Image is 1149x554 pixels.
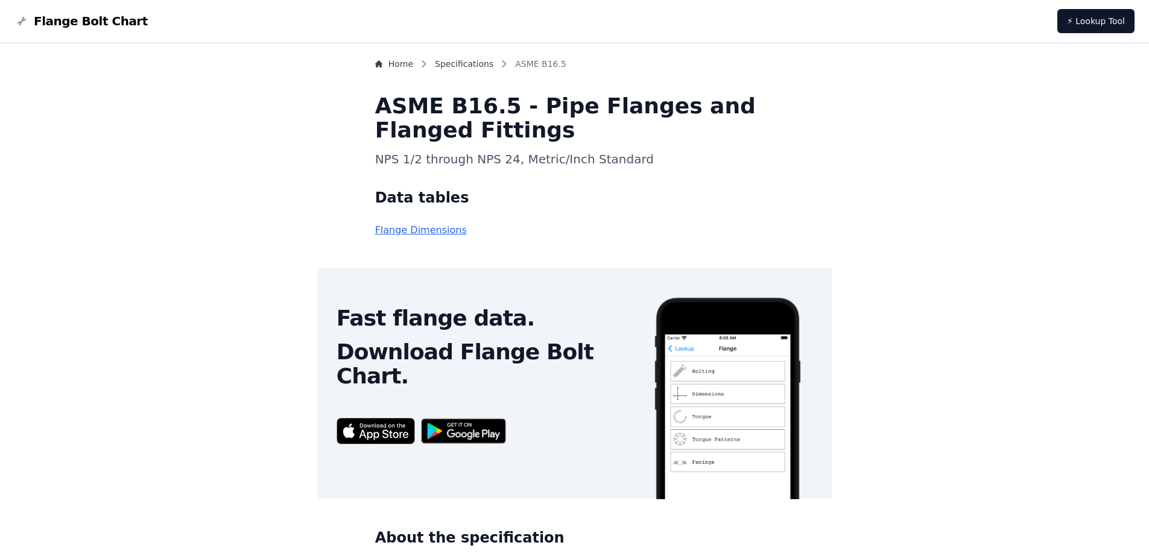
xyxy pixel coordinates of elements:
span: Flange Bolt Chart [34,13,148,30]
a: Flange Dimensions [375,224,467,236]
a: Specifications [435,58,493,70]
h2: Download Flange Bolt Chart. [337,340,633,388]
h2: Fast flange data. [337,306,633,330]
h2: Data tables [375,188,774,207]
nav: Breadcrumb [375,58,774,75]
h1: ASME B16.5 - Pipe Flanges and Flanged Fittings [375,94,774,142]
span: ASME B16.5 [515,58,566,70]
h2: About the specification [375,528,774,547]
a: Home [375,58,413,70]
img: Get it on Google Play [415,412,513,450]
img: App Store badge for the Flange Bolt Chart app [337,418,415,444]
a: ⚡ Lookup Tool [1057,9,1135,33]
a: Flange Bolt Chart LogoFlange Bolt Chart [14,13,148,30]
img: Flange Bolt Chart Logo [14,14,29,28]
h3: NPS 1/2 through NPS 24, Metric/Inch Standard [375,150,774,169]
